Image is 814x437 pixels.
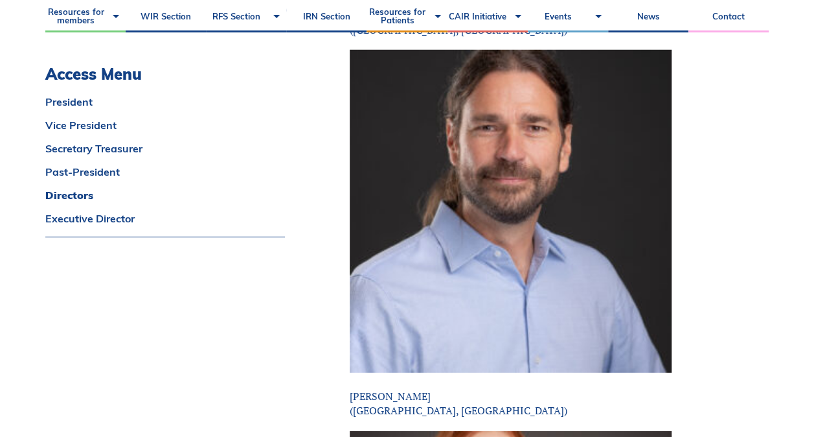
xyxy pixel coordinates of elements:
h3: Access Menu [45,65,285,84]
a: Secretary Treasurer [45,143,285,154]
a: Past-President [45,167,285,177]
a: Executive Director [45,213,285,224]
a: Vice President [45,120,285,130]
p: [PERSON_NAME] ([GEOGRAPHIC_DATA], [GEOGRAPHIC_DATA]) [350,389,672,418]
a: President [45,97,285,107]
a: Directors [45,190,285,200]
